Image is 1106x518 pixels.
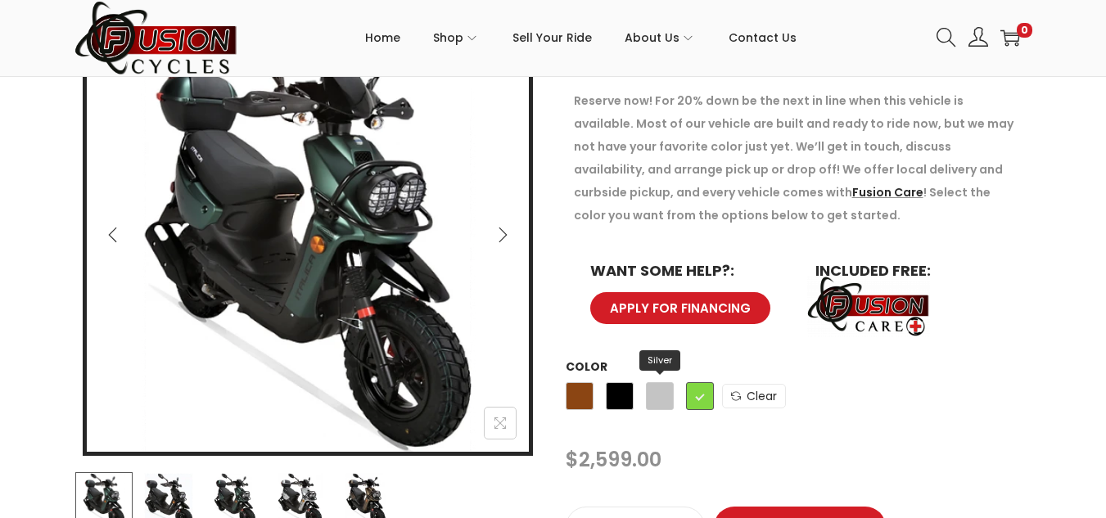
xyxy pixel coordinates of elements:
span: Shop [433,17,463,58]
span: About Us [625,17,679,58]
h6: WANT SOME HELP?: [590,264,783,278]
a: Shop [433,1,480,74]
a: Fusion Care [852,184,923,200]
img: NEW ITALICA RX ARMOR 150 [87,18,529,460]
a: 0 [1000,28,1020,47]
span: APPLY FOR FINANCING [610,302,751,314]
a: About Us [625,1,696,74]
span: Home [365,17,400,58]
span: $ [566,446,579,473]
span: Contact Us [729,17,797,58]
a: Sell Your Ride [512,1,592,74]
button: Previous [95,217,131,253]
label: Color [566,358,607,375]
bdi: 2,599.00 [566,446,661,473]
a: APPLY FOR FINANCING [590,292,770,324]
button: Next [485,217,521,253]
span: Silver [639,350,680,371]
nav: Primary navigation [238,1,924,74]
p: Reserve now! For 20% down be the next in line when this vehicle is available. Most of our vehicle... [574,89,1024,227]
a: Home [365,1,400,74]
a: Contact Us [729,1,797,74]
span: Sell Your Ride [512,17,592,58]
a: Clear [722,384,786,408]
h6: INCLUDED FREE: [815,264,1008,278]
